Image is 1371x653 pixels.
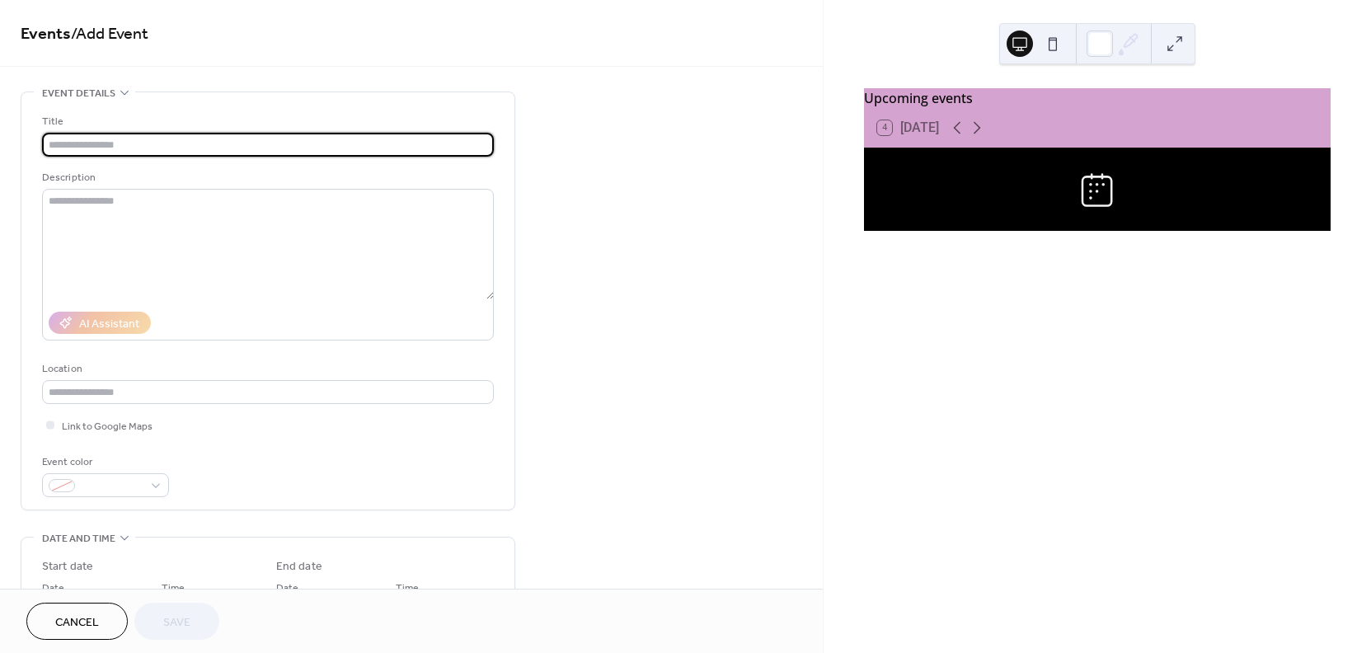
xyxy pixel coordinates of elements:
span: Date [42,580,64,597]
span: Event details [42,85,115,102]
div: End date [276,558,322,575]
div: Description [42,169,491,186]
span: Time [162,580,185,597]
div: Start date [42,558,93,575]
span: Date [276,580,298,597]
button: Cancel [26,603,128,640]
span: Time [396,580,419,597]
div: Title [42,113,491,130]
a: Events [21,18,71,50]
span: Link to Google Maps [62,418,153,435]
span: / Add Event [71,18,148,50]
span: Cancel [55,614,99,632]
span: Date and time [42,530,115,547]
div: Upcoming events [864,88,1331,108]
div: Location [42,360,491,378]
div: Event color [42,453,166,471]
